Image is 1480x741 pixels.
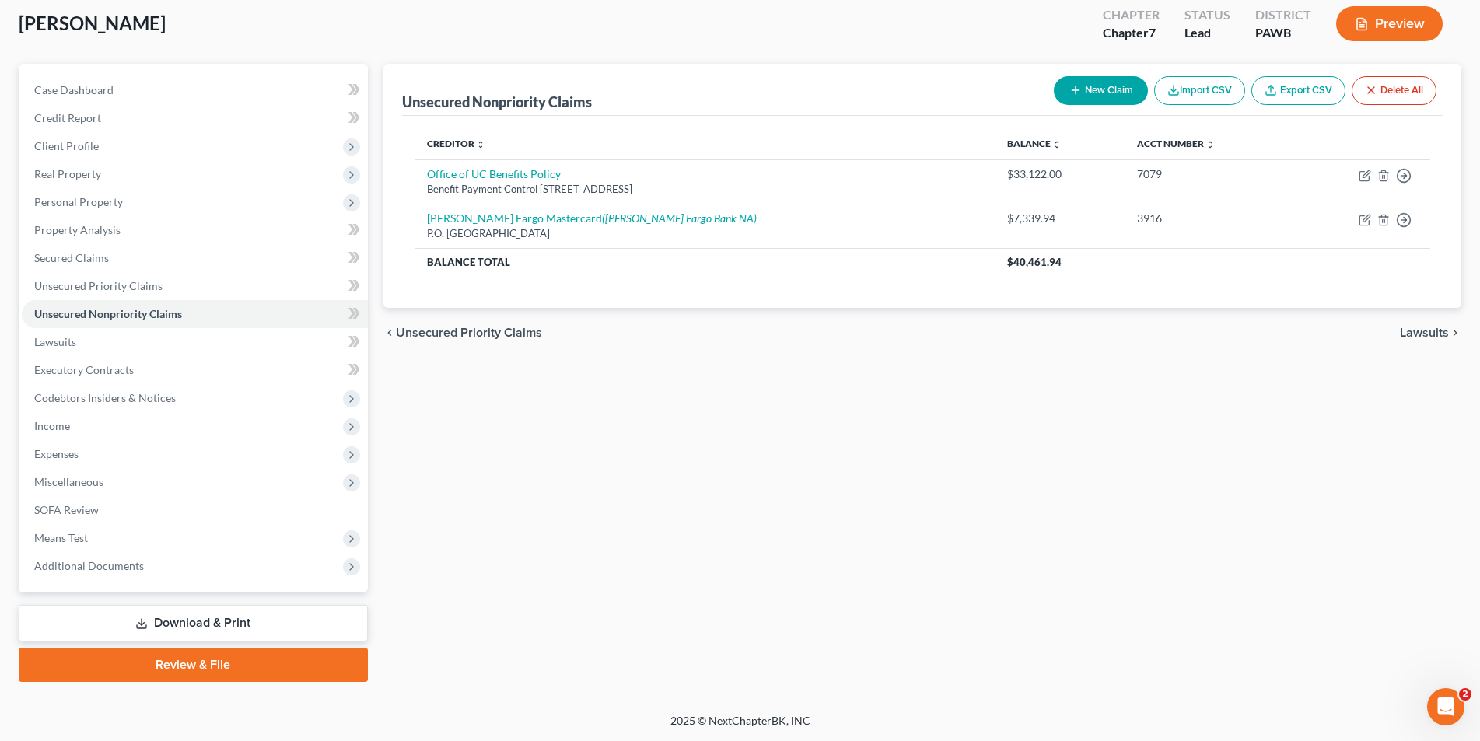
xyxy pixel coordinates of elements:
div: 2025 © NextChapterBK, INC [297,713,1184,741]
button: Import CSV [1154,76,1245,105]
i: unfold_more [476,140,485,149]
span: Executory Contracts [34,363,134,376]
span: Case Dashboard [34,83,114,96]
button: Preview [1336,6,1443,41]
i: chevron_left [383,327,396,339]
span: Real Property [34,167,101,180]
span: 2 [1459,688,1471,701]
a: Lawsuits [22,328,368,356]
a: Executory Contracts [22,356,368,384]
div: Benefit Payment Control [STREET_ADDRESS] [427,182,982,197]
a: Balance unfold_more [1007,138,1062,149]
a: Credit Report [22,104,368,132]
a: Export CSV [1251,76,1345,105]
a: Case Dashboard [22,76,368,104]
a: Office of UC Benefits Policy [427,167,561,180]
button: Delete All [1352,76,1436,105]
span: $40,461.94 [1007,256,1062,268]
span: Personal Property [34,195,123,208]
span: SOFA Review [34,503,99,516]
div: P.O. [GEOGRAPHIC_DATA] [427,226,982,241]
div: 7079 [1137,166,1280,182]
span: Expenses [34,447,79,460]
span: Codebtors Insiders & Notices [34,391,176,404]
i: unfold_more [1205,140,1215,149]
a: Download & Print [19,605,368,641]
span: Property Analysis [34,223,121,236]
div: Status [1184,6,1230,24]
a: SOFA Review [22,496,368,524]
span: Lawsuits [34,335,76,348]
a: Creditor unfold_more [427,138,485,149]
button: New Claim [1054,76,1148,105]
div: Lead [1184,24,1230,42]
a: Acct Number unfold_more [1137,138,1215,149]
span: Income [34,419,70,432]
a: Review & File [19,648,368,682]
div: District [1255,6,1311,24]
span: Miscellaneous [34,475,103,488]
iframe: Intercom live chat [1427,688,1464,725]
div: PAWB [1255,24,1311,42]
span: Unsecured Nonpriority Claims [34,307,182,320]
span: Client Profile [34,139,99,152]
span: Unsecured Priority Claims [396,327,542,339]
div: Chapter [1103,24,1160,42]
span: Means Test [34,531,88,544]
div: Chapter [1103,6,1160,24]
button: Lawsuits chevron_right [1400,327,1461,339]
th: Balance Total [415,248,995,276]
a: Secured Claims [22,244,368,272]
button: chevron_left Unsecured Priority Claims [383,327,542,339]
div: $33,122.00 [1007,166,1112,182]
span: Unsecured Priority Claims [34,279,163,292]
span: Additional Documents [34,559,144,572]
span: [PERSON_NAME] [19,12,166,34]
span: Credit Report [34,111,101,124]
span: Lawsuits [1400,327,1449,339]
i: unfold_more [1052,140,1062,149]
span: 7 [1149,25,1156,40]
i: ([PERSON_NAME] Fargo Bank NA) [602,211,757,225]
div: 3916 [1137,211,1280,226]
a: Unsecured Nonpriority Claims [22,300,368,328]
i: chevron_right [1449,327,1461,339]
a: [PERSON_NAME] Fargo Mastercard([PERSON_NAME] Fargo Bank NA) [427,211,757,225]
div: Unsecured Nonpriority Claims [402,93,592,111]
span: Secured Claims [34,251,109,264]
a: Unsecured Priority Claims [22,272,368,300]
a: Property Analysis [22,216,368,244]
div: $7,339.94 [1007,211,1112,226]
